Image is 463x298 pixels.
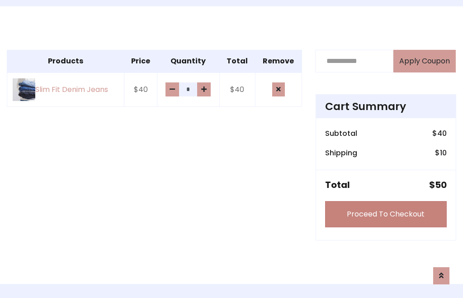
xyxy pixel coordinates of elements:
[219,50,255,72] th: Total
[325,179,350,190] h5: Total
[13,78,118,101] a: Slim Fit Denim Jeans
[255,50,302,72] th: Remove
[325,129,357,138] h6: Subtotal
[435,149,447,157] h6: $
[429,179,447,190] h5: $
[325,100,447,113] h4: Cart Summary
[435,178,447,191] span: 50
[432,129,447,138] h6: $
[124,50,157,72] th: Price
[219,72,255,107] td: $40
[393,50,456,72] button: Apply Coupon
[124,72,157,107] td: $40
[440,148,447,158] span: 10
[325,201,447,227] a: Proceed To Checkout
[325,149,357,157] h6: Shipping
[437,128,447,139] span: 40
[7,50,124,72] th: Products
[157,50,219,72] th: Quantity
